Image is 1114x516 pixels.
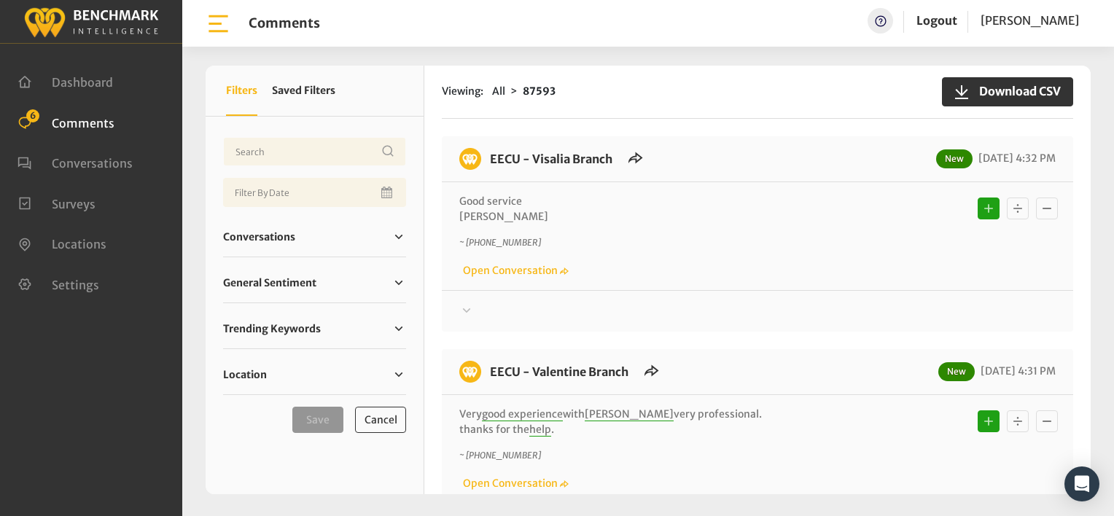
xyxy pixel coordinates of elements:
[936,149,973,168] span: New
[223,318,406,340] a: Trending Keywords
[974,194,1062,223] div: Basic example
[223,137,406,166] input: Username
[355,407,406,433] button: Cancel
[226,66,257,116] button: Filters
[52,277,99,292] span: Settings
[459,194,907,224] p: Good service [PERSON_NAME]
[206,11,231,36] img: bar
[970,82,1061,100] span: Download CSV
[482,407,563,421] span: good experience
[17,114,114,129] a: Comments 6
[17,235,106,250] a: Locations
[974,407,1062,436] div: Basic example
[52,237,106,251] span: Locations
[23,4,159,39] img: benchmark
[492,85,505,98] span: All
[17,276,99,291] a: Settings
[52,115,114,130] span: Comments
[459,264,569,277] a: Open Conversation
[223,321,321,337] span: Trending Keywords
[223,275,316,291] span: General Sentiment
[981,13,1079,28] span: [PERSON_NAME]
[26,109,39,122] span: 6
[249,15,320,31] h1: Comments
[52,156,133,171] span: Conversations
[523,85,556,98] strong: 87593
[916,13,957,28] a: Logout
[223,226,406,248] a: Conversations
[378,178,397,207] button: Open Calendar
[481,148,621,170] h6: EECU - Visalia Branch
[17,74,113,88] a: Dashboard
[459,477,569,490] a: Open Conversation
[272,66,335,116] button: Saved Filters
[916,8,957,34] a: Logout
[17,155,133,169] a: Conversations
[977,364,1056,378] span: [DATE] 4:31 PM
[223,178,406,207] input: Date range input field
[459,407,907,437] p: Very with very professional. thanks for the .
[975,152,1056,165] span: [DATE] 4:32 PM
[1064,466,1099,501] div: Open Intercom Messenger
[459,450,541,461] i: ~ [PHONE_NUMBER]
[442,84,483,99] span: Viewing:
[52,196,96,211] span: Surveys
[52,75,113,90] span: Dashboard
[490,364,628,379] a: EECU - Valentine Branch
[938,362,975,381] span: New
[17,195,96,210] a: Surveys
[223,230,295,245] span: Conversations
[981,8,1079,34] a: [PERSON_NAME]
[529,423,551,437] span: help
[223,364,406,386] a: Location
[585,407,674,421] span: [PERSON_NAME]
[459,361,481,383] img: benchmark
[223,272,406,294] a: General Sentiment
[459,237,541,248] i: ~ [PHONE_NUMBER]
[942,77,1073,106] button: Download CSV
[223,367,267,383] span: Location
[490,152,612,166] a: EECU - Visalia Branch
[459,148,481,170] img: benchmark
[481,361,637,383] h6: EECU - Valentine Branch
